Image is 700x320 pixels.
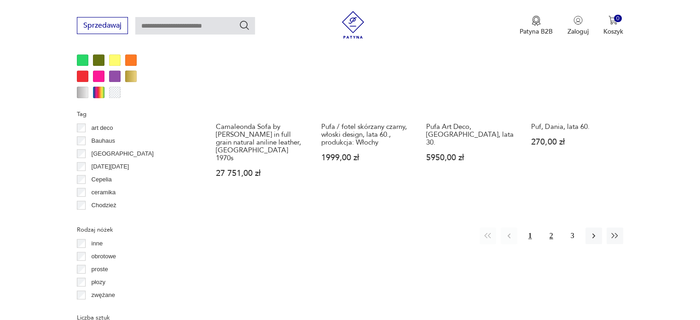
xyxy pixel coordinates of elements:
[92,239,103,249] p: inne
[216,123,303,162] h3: Camaleonda Sofa by [PERSON_NAME] in full grain natural aniline leather, [GEOGRAPHIC_DATA] 1970s
[527,20,623,195] a: Puf, Dania, lata 60.Puf, Dania, lata 60.270,00 zł
[92,175,112,185] p: Cepelia
[92,149,154,159] p: [GEOGRAPHIC_DATA]
[92,187,116,198] p: ceramika
[520,16,553,36] button: Patyna B2B
[239,20,250,31] button: Szukaj
[426,154,514,162] p: 5950,00 zł
[532,16,541,26] img: Ikona medalu
[614,15,622,23] div: 0
[92,123,113,133] p: art deco
[321,154,409,162] p: 1999,00 zł
[77,225,190,235] p: Rodzaj nóżek
[531,138,619,146] p: 270,00 zł
[216,169,303,177] p: 27 751,00 zł
[543,227,560,244] button: 2
[603,16,623,36] button: 0Koszyk
[92,200,116,210] p: Chodzież
[77,17,128,34] button: Sprzedawaj
[520,27,553,36] p: Patyna B2B
[77,23,128,29] a: Sprzedawaj
[567,27,589,36] p: Zaloguj
[426,123,514,146] h3: Pufa Art Deco, [GEOGRAPHIC_DATA], lata 30.
[531,123,619,131] h3: Puf, Dania, lata 60.
[92,251,116,262] p: obrotowe
[522,227,538,244] button: 1
[520,16,553,36] a: Ikona medaluPatyna B2B
[212,20,307,195] a: KlasykCamaleonda Sofa by Mario Bellini in full grain natural aniline leather, Italy 1970sCamaleon...
[608,16,618,25] img: Ikona koszyka
[339,11,367,39] img: Patyna - sklep z meblami i dekoracjami vintage
[77,109,190,119] p: Tag
[564,227,581,244] button: 3
[92,136,115,146] p: Bauhaus
[92,290,115,300] p: zwężane
[603,27,623,36] p: Koszyk
[92,162,129,172] p: [DATE][DATE]
[317,20,413,195] a: Pufa / fotel skórzany czarny, włoski design, lata 60., produkcja: WłochyPufa / fotel skórzany cza...
[92,277,105,287] p: płozy
[92,213,115,223] p: Ćmielów
[422,20,518,195] a: Pufa Art Deco, Wielka Brytania, lata 30.Pufa Art Deco, [GEOGRAPHIC_DATA], lata 30.5950,00 zł
[567,16,589,36] button: Zaloguj
[321,123,409,146] h3: Pufa / fotel skórzany czarny, włoski design, lata 60., produkcja: Włochy
[92,264,108,274] p: proste
[573,16,583,25] img: Ikonka użytkownika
